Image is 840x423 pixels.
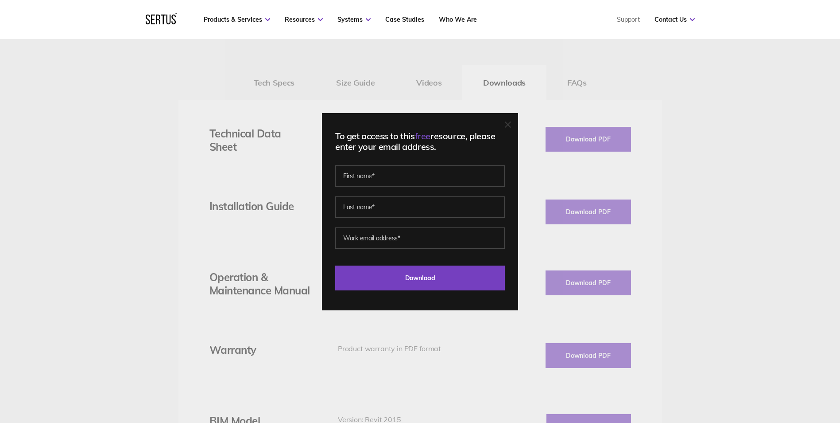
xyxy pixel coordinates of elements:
input: Work email address* [335,227,505,249]
span: free [415,130,430,141]
input: Download [335,266,505,290]
a: Case Studies [385,16,424,23]
a: Products & Services [204,16,270,23]
a: Resources [285,16,323,23]
div: To get access to this resource, please enter your email address. [335,131,505,152]
a: Contact Us [654,16,695,23]
iframe: Chat Widget [681,320,840,423]
a: Support [617,16,640,23]
a: Systems [337,16,371,23]
a: Who We Are [439,16,477,23]
input: First name* [335,165,505,187]
input: Last name* [335,196,505,218]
